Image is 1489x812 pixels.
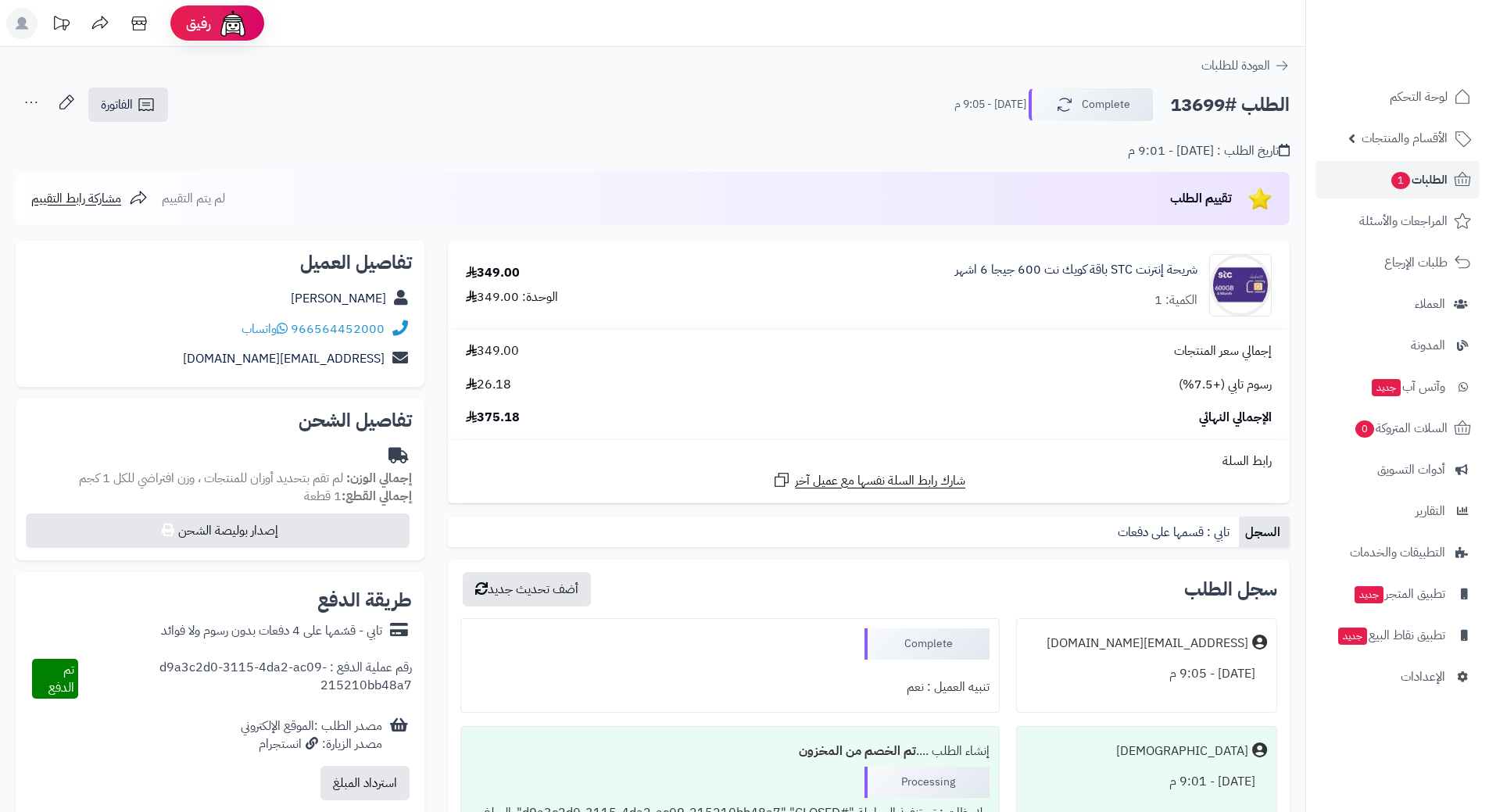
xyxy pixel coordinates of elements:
div: [DATE] - 9:01 م [1026,767,1267,797]
a: تحديثات المنصة [41,8,81,43]
a: أدوات التسويق [1315,451,1480,488]
a: السلات المتروكة0 [1315,410,1480,447]
img: 1737381301-5796560422315345811-90x90.jpg [1210,254,1271,317]
h2: تفاصيل العميل [28,253,412,272]
small: 1 قطعة [304,487,412,506]
span: الفاتورة [101,95,133,114]
h2: تفاصيل الشحن [28,411,412,430]
span: رسوم تابي (+7.5%) [1179,376,1272,394]
div: تاريخ الطلب : [DATE] - 9:01 م [1128,142,1290,160]
strong: إجمالي القطع: [342,487,412,506]
a: [PERSON_NAME] [291,289,386,308]
small: [DATE] - 9:05 م [954,97,1026,113]
span: لم تقم بتحديد أوزان للمنتجات ، وزن افتراضي للكل 1 كجم [79,469,343,488]
b: تم الخصم من المخزون [799,742,916,760]
div: [EMAIL_ADDRESS][DOMAIN_NAME] [1047,635,1248,653]
button: استرداد المبلغ [320,766,410,800]
span: التقارير [1416,500,1445,522]
span: المراجعات والأسئلة [1359,210,1448,232]
a: السجل [1239,517,1290,548]
a: وآتس آبجديد [1315,368,1480,406]
div: [DEMOGRAPHIC_DATA] [1116,742,1248,760]
a: طلبات الإرجاع [1315,244,1480,281]
span: الإجمالي النهائي [1199,409,1272,427]
span: وآتس آب [1370,376,1445,398]
div: تنبيه العميل : نعم [471,672,989,703]
a: المدونة [1315,327,1480,364]
div: مصدر الزيارة: انستجرام [241,735,382,753]
h3: سجل الطلب [1184,580,1277,599]
div: [DATE] - 9:05 م [1026,659,1267,689]
span: التطبيقات والخدمات [1350,542,1445,563]
strong: إجمالي الوزن: [346,469,412,488]
a: تطبيق المتجرجديد [1315,575,1480,613]
span: جديد [1338,628,1367,645]
a: [EMAIL_ADDRESS][DOMAIN_NAME] [183,349,385,368]
span: العملاء [1415,293,1445,315]
a: تابي : قسمها على دفعات [1111,517,1239,548]
a: شريحة إنترنت STC باقة كويك نت 600 جيجا 6 اشهر [955,261,1197,279]
span: 1 [1391,172,1410,189]
button: إصدار بوليصة الشحن [26,513,410,548]
a: المراجعات والأسئلة [1315,202,1480,240]
span: تقييم الطلب [1170,189,1232,208]
div: Processing [864,767,990,798]
span: 349.00 [466,342,519,360]
span: العودة للطلبات [1201,56,1270,75]
a: الفاتورة [88,88,168,122]
div: تابي - قسّمها على 4 دفعات بدون رسوم ولا فوائد [161,622,382,640]
a: تطبيق نقاط البيعجديد [1315,617,1480,654]
span: لوحة التحكم [1390,86,1448,108]
div: الوحدة: 349.00 [466,288,558,306]
span: لم يتم التقييم [162,189,225,208]
span: تطبيق نقاط البيع [1337,624,1445,646]
img: ai-face.png [217,8,249,39]
div: 349.00 [466,264,520,282]
span: إجمالي سعر المنتجات [1174,342,1272,360]
a: لوحة التحكم [1315,78,1480,116]
div: Complete [864,628,990,660]
span: أدوات التسويق [1377,459,1445,481]
a: الإعدادات [1315,658,1480,696]
a: العملاء [1315,285,1480,323]
h2: طريقة الدفع [317,591,412,610]
div: رقم عملية الدفع : d9a3c2d0-3115-4da2-ac09-215210bb48a7 [78,659,412,699]
span: 375.18 [466,409,520,427]
span: الطلبات [1390,169,1448,191]
span: شارك رابط السلة نفسها مع عميل آخر [795,472,965,490]
span: 0 [1355,420,1374,438]
span: السلات المتروكة [1354,417,1448,439]
a: شارك رابط السلة نفسها مع عميل آخر [772,470,965,490]
span: المدونة [1411,334,1445,356]
span: رفيق [186,14,211,33]
span: تطبيق المتجر [1353,583,1445,605]
span: مشاركة رابط التقييم [31,189,121,208]
a: التطبيقات والخدمات [1315,534,1480,571]
a: العودة للطلبات [1201,56,1290,75]
span: الإعدادات [1401,666,1445,688]
a: واتساب [242,320,288,338]
a: مشاركة رابط التقييم [31,189,148,208]
span: 26.18 [466,376,511,394]
span: الأقسام والمنتجات [1362,127,1448,149]
a: التقارير [1315,492,1480,530]
span: جديد [1372,379,1401,396]
span: طلبات الإرجاع [1384,252,1448,274]
a: الطلبات1 [1315,161,1480,199]
button: Complete [1029,88,1154,121]
a: 966564452000 [291,320,385,338]
div: رابط السلة [454,453,1283,470]
div: الكمية: 1 [1154,292,1197,309]
div: مصدر الطلب :الموقع الإلكتروني [241,717,382,753]
span: جديد [1355,586,1383,603]
div: إنشاء الطلب .... [471,736,989,767]
button: أضف تحديث جديد [463,572,591,606]
span: تم الدفع [48,660,74,697]
h2: الطلب #13699 [1170,89,1290,121]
